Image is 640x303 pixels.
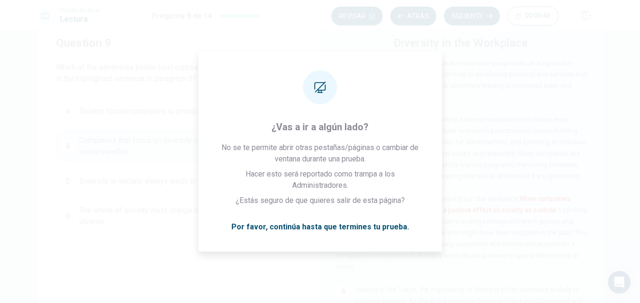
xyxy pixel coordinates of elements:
[331,7,383,25] button: Revisar
[151,10,212,22] h1: Pregunta 9 de 14
[56,201,301,232] button: DThe whole of society must change before companies can become diverse.
[56,100,301,123] button: ASociety forces companies to prioritize diversity.
[608,271,631,294] div: Open Intercom Messenger
[60,209,75,224] div: D
[56,169,301,193] button: CDiversity in society always leads to diverse companies.
[79,106,238,117] span: Society forces companies to prioritize diversity.
[394,35,528,50] h4: Diversity in the Workplace
[79,176,263,187] span: Diversity in society always leads to diverse companies.
[525,12,550,20] span: 00:00:46
[60,174,75,189] div: C
[336,114,351,129] div: 4
[336,284,351,299] div: 6
[336,116,586,180] span: However, creating and maintaining a diverse workplace isn't always easy. Some common challenges i...
[336,193,351,208] div: 5
[56,62,301,84] span: Which of the sentences below best expresses the essential information in the highlighted sentence...
[508,7,558,25] button: 00:00:46
[336,195,588,270] span: The impact of diversity goes beyond just the workplace. It can help break down stereotypes, promo...
[56,35,301,50] h4: Question 9
[79,205,297,227] span: The whole of society must change before companies can become diverse.
[56,131,301,162] button: BCompanies that focus on diversity can contribute to broader social benefits.
[60,14,100,25] h1: Lectura
[60,104,75,119] div: A
[444,7,500,25] button: Siguiente
[390,7,436,25] button: Atrás
[60,139,75,154] div: B
[79,135,297,158] span: Companies that focus on diversity can contribute to broader social benefits.
[60,7,100,14] span: Prueba de Nivel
